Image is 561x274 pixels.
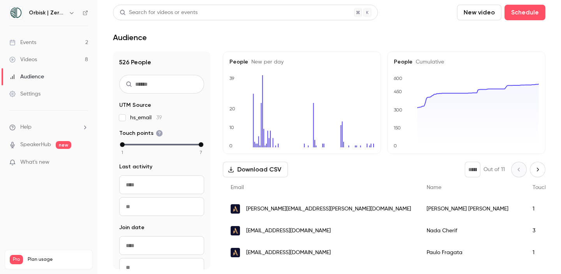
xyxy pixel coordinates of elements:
h5: People [394,58,539,66]
span: Plan usage [28,256,88,263]
text: 300 [394,107,402,113]
span: hs_email [130,114,162,122]
button: Download CSV [223,162,288,177]
div: Events [9,39,36,46]
span: [PERSON_NAME][EMAIL_ADDRESS][PERSON_NAME][DOMAIN_NAME] [246,205,411,213]
div: [PERSON_NAME] [PERSON_NAME] [419,198,525,220]
input: From [119,236,204,255]
div: Search for videos or events [120,9,198,17]
li: help-dropdown-opener [9,123,88,131]
span: Last activity [119,163,152,171]
h1: 526 People [119,58,204,67]
img: accor.com [231,248,240,257]
span: [EMAIL_ADDRESS][DOMAIN_NAME] [246,227,331,235]
img: accor.com [231,204,240,214]
img: movenpick.com [231,226,240,235]
span: Pro [10,255,23,264]
div: max [199,142,203,147]
text: 150 [393,125,401,131]
div: Videos [9,56,37,64]
span: 1 [122,149,123,156]
button: New video [457,5,501,20]
span: Cumulative [413,59,444,65]
span: Email [231,185,244,190]
span: 39 [156,115,162,120]
span: 7 [200,149,202,156]
text: 600 [393,76,402,81]
span: Name [427,185,441,190]
button: Schedule [505,5,545,20]
text: 10 [229,125,234,130]
span: new [56,141,71,149]
span: Help [20,123,32,131]
a: SpeakerHub [20,141,51,149]
h1: Audience [113,33,147,42]
button: Next page [530,162,545,177]
div: Settings [9,90,41,98]
span: Join date [119,224,145,232]
text: 39 [229,76,235,81]
div: Audience [9,73,44,81]
input: To [119,197,204,216]
text: 0 [229,143,233,148]
h5: People [229,58,374,66]
p: Out of 11 [483,166,505,173]
iframe: Noticeable Trigger [79,159,88,166]
input: From [119,175,204,194]
h6: Orbisk | Zero Food Waste [29,9,65,17]
img: Orbisk | Zero Food Waste [10,7,22,19]
div: min [120,142,125,147]
text: 450 [394,89,402,94]
span: New per day [248,59,284,65]
div: Nada Cherif [419,220,525,242]
text: 20 [229,106,235,111]
span: Touch points [119,129,163,137]
text: 0 [393,143,397,148]
span: What's new [20,158,49,166]
span: UTM Source [119,101,151,109]
div: Paulo Fragata [419,242,525,263]
span: [EMAIL_ADDRESS][DOMAIN_NAME] [246,249,331,257]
